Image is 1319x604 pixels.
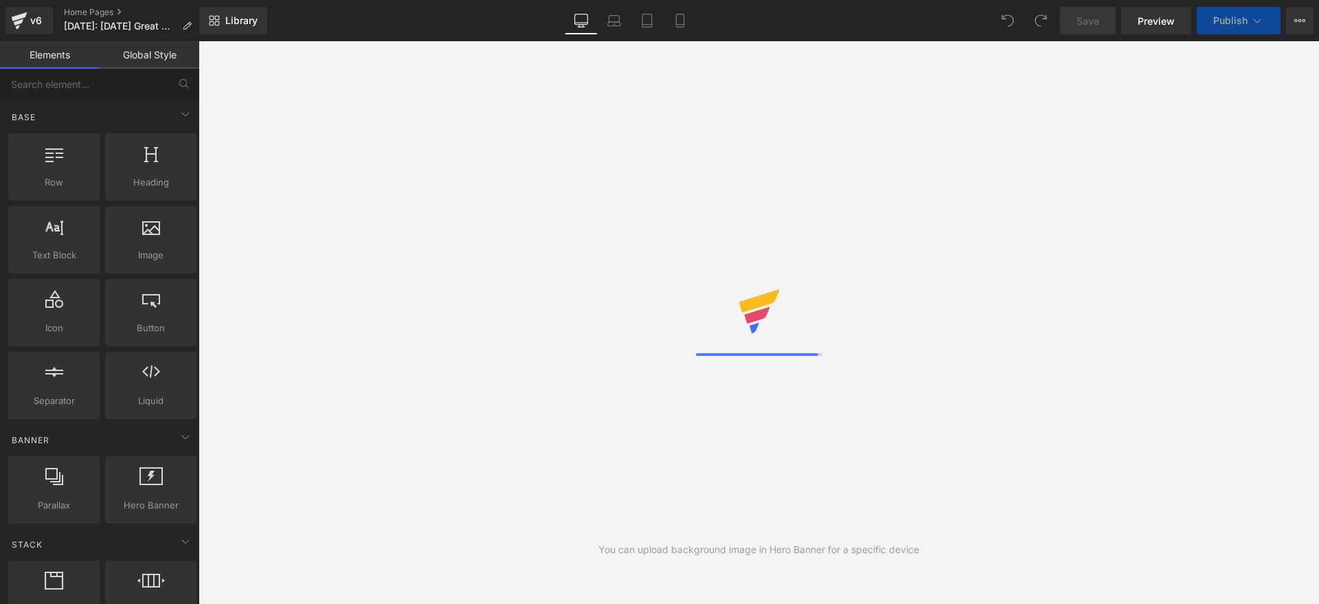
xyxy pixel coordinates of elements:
a: Tablet [631,7,664,34]
span: Heading [109,175,192,190]
a: Laptop [598,7,631,34]
a: Mobile [664,7,697,34]
span: Icon [12,321,95,335]
button: Undo [994,7,1022,34]
a: Preview [1121,7,1191,34]
a: Global Style [100,41,199,69]
span: Row [12,175,95,190]
a: Home Pages [64,7,203,18]
div: You can upload background image in Hero Banner for a specific device [598,542,919,557]
span: Publish [1213,15,1248,26]
span: Image [109,248,192,262]
div: v6 [27,12,45,30]
span: Text Block [12,248,95,262]
button: Redo [1027,7,1055,34]
span: Liquid [109,394,192,408]
span: Library [225,14,258,27]
a: Desktop [565,7,598,34]
span: Base [10,111,37,124]
span: Hero Banner [109,498,192,513]
button: Publish [1197,7,1281,34]
a: New Library [199,7,267,34]
button: More [1286,7,1314,34]
span: Save [1076,14,1099,28]
span: [DATE]: [DATE] Great Deal [64,21,177,32]
span: Parallax [12,498,95,513]
span: Banner [10,434,51,447]
span: Separator [12,394,95,408]
span: Button [109,321,192,335]
a: v6 [5,7,53,34]
span: Stack [10,538,44,551]
span: Preview [1138,14,1175,28]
